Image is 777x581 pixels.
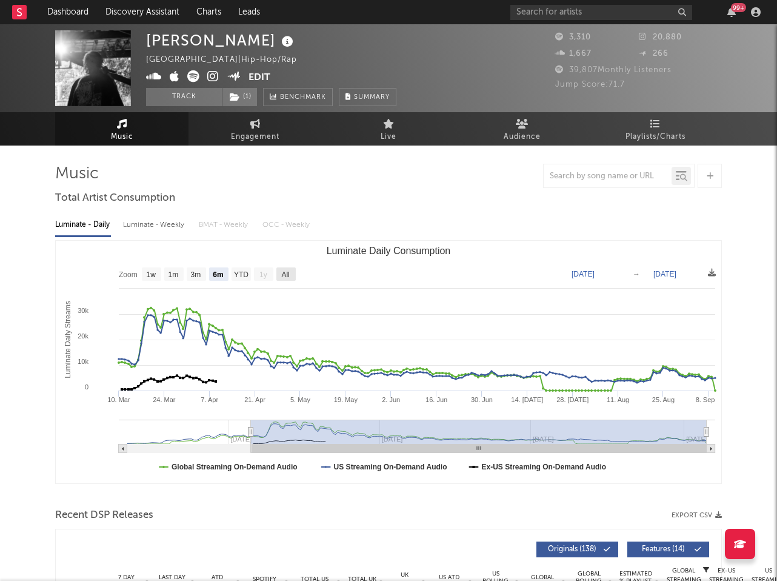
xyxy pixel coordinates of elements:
div: [PERSON_NAME] [146,30,296,50]
text: US Streaming On-Demand Audio [334,463,447,471]
text: Ex-US Streaming On-Demand Audio [482,463,607,471]
text: 25. Aug [652,396,675,403]
text: Global Streaming On-Demand Audio [172,463,298,471]
span: Originals ( 138 ) [544,546,600,553]
text: Luminate Daily Streams [64,301,72,378]
span: Total Artist Consumption [55,191,175,206]
div: [GEOGRAPHIC_DATA] | Hip-Hop/Rap [146,53,311,67]
span: Features ( 14 ) [635,546,691,553]
input: Search for artists [510,5,692,20]
div: Luminate - Daily [55,215,111,235]
span: Live [381,130,396,144]
span: 1,667 [555,50,592,58]
text: 7. Apr [201,396,218,403]
span: Summary [354,94,390,101]
button: Originals(138) [536,542,618,557]
text: 14. [DATE] [511,396,543,403]
text: 10k [78,358,88,365]
text: 0 [85,383,88,391]
button: Features(14) [627,542,709,557]
a: Live [322,112,455,146]
span: Music [111,130,133,144]
text: YTD [234,270,248,279]
text: [DATE] [572,270,595,278]
text: 5. May [290,396,311,403]
text: 1m [168,270,179,279]
a: Benchmark [263,88,333,106]
text: Zoom [119,270,138,279]
button: Summary [339,88,396,106]
a: Engagement [188,112,322,146]
text: 30k [78,307,88,314]
svg: Luminate Daily Consumption [56,241,721,483]
text: Luminate Daily Consumption [327,246,451,256]
button: (1) [222,88,257,106]
span: 39,807 Monthly Listeners [555,66,672,74]
text: 28. [DATE] [556,396,589,403]
text: All [281,270,289,279]
text: 11. Aug [607,396,629,403]
text: 3m [191,270,201,279]
text: 8. Sep [696,396,715,403]
text: 16. Jun [425,396,447,403]
text: 24. Mar [153,396,176,403]
text: 6m [213,270,223,279]
button: 99+ [727,7,736,17]
span: Benchmark [280,90,326,105]
text: 1y [259,270,267,279]
div: Luminate - Weekly [123,215,187,235]
span: Audience [504,130,541,144]
span: 3,310 [555,33,591,41]
button: Export CSV [672,512,722,519]
a: Playlists/Charts [589,112,722,146]
text: 10. Mar [107,396,130,403]
text: 1w [147,270,156,279]
span: Playlists/Charts [625,130,685,144]
span: Jump Score: 71.7 [555,81,625,89]
text: → [633,270,640,278]
span: Recent DSP Releases [55,508,153,523]
text: 30. Jun [471,396,493,403]
button: Track [146,88,222,106]
input: Search by song name or URL [544,172,672,181]
span: 266 [639,50,669,58]
text: 20k [78,332,88,340]
text: [DATE] [686,435,707,443]
text: 2. Jun [382,396,400,403]
button: Edit [248,70,270,86]
a: Music [55,112,188,146]
text: [DATE] [653,270,676,278]
text: 21. Apr [244,396,265,403]
span: Engagement [231,130,279,144]
a: Audience [455,112,589,146]
span: ( 1 ) [222,88,258,106]
span: 20,880 [639,33,682,41]
text: 19. May [334,396,358,403]
div: 99 + [731,3,746,12]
